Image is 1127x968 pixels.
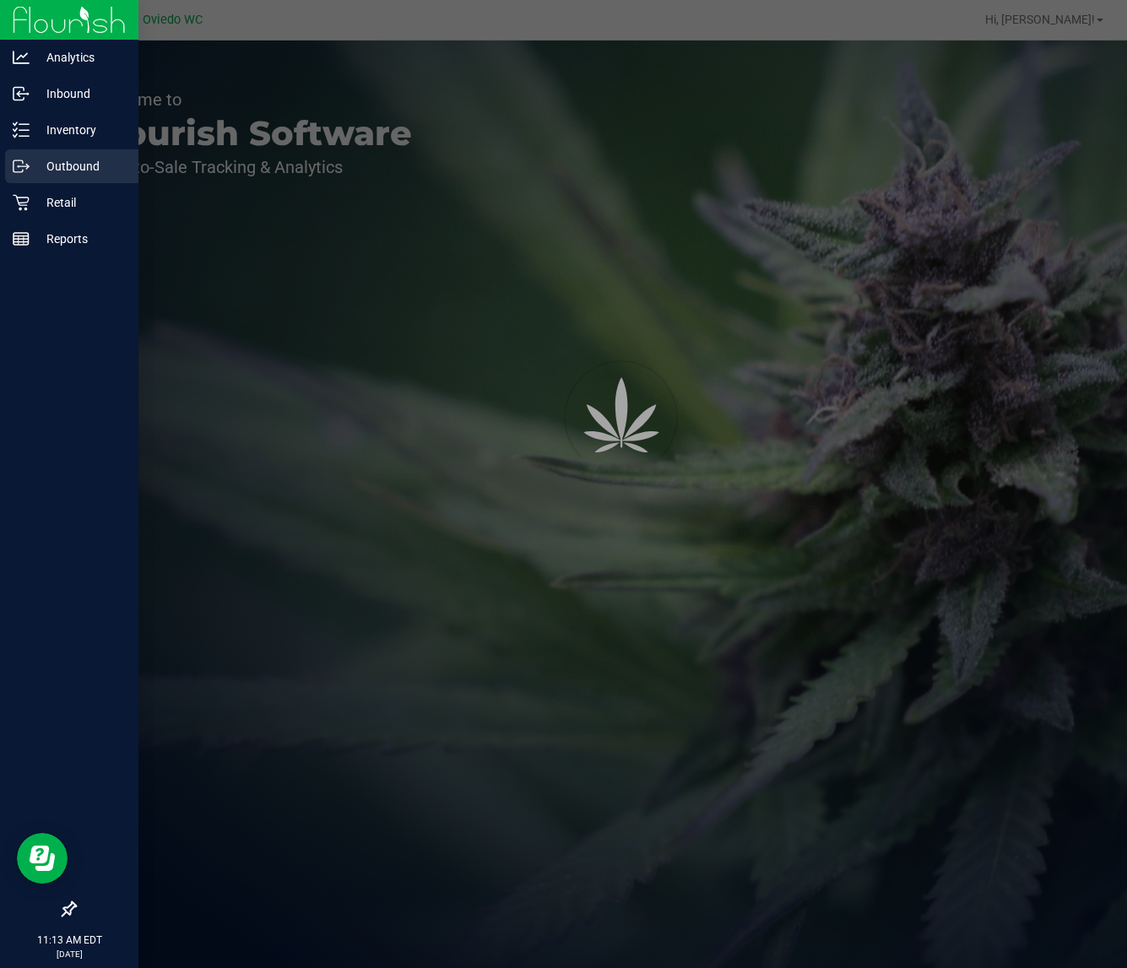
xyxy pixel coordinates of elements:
[13,230,30,247] inline-svg: Reports
[30,156,131,176] p: Outbound
[30,192,131,213] p: Retail
[13,158,30,175] inline-svg: Outbound
[13,194,30,211] inline-svg: Retail
[8,948,131,960] p: [DATE]
[8,933,131,948] p: 11:13 AM EDT
[30,47,131,68] p: Analytics
[30,229,131,249] p: Reports
[30,84,131,104] p: Inbound
[13,122,30,138] inline-svg: Inventory
[30,120,131,140] p: Inventory
[13,49,30,66] inline-svg: Analytics
[13,85,30,102] inline-svg: Inbound
[17,833,68,884] iframe: Resource center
